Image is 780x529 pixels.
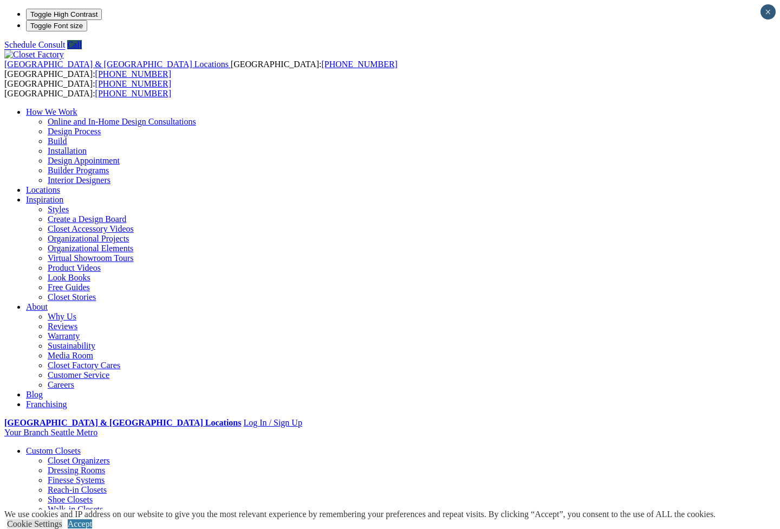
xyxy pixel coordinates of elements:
[48,485,107,494] a: Reach-in Closets
[95,89,171,98] a: [PHONE_NUMBER]
[4,418,241,427] a: [GEOGRAPHIC_DATA] & [GEOGRAPHIC_DATA] Locations
[48,466,105,475] a: Dressing Rooms
[48,341,95,350] a: Sustainability
[26,195,63,204] a: Inspiration
[321,60,397,69] a: [PHONE_NUMBER]
[4,79,171,98] span: [GEOGRAPHIC_DATA]: [GEOGRAPHIC_DATA]:
[48,273,90,282] a: Look Books
[48,370,109,380] a: Customer Service
[4,510,716,519] div: We use cookies and IP address on our website to give you the most relevant experience by remember...
[48,146,87,155] a: Installation
[95,79,171,88] a: [PHONE_NUMBER]
[50,428,97,437] span: Seattle Metro
[48,322,77,331] a: Reviews
[760,4,776,19] button: Close
[48,205,69,214] a: Styles
[48,214,126,224] a: Create a Design Board
[48,292,96,302] a: Closet Stories
[48,495,93,504] a: Shoe Closets
[67,40,82,49] a: Call
[48,127,101,136] a: Design Process
[48,361,120,370] a: Closet Factory Cares
[243,418,302,427] a: Log In / Sign Up
[48,331,80,341] a: Warranty
[48,253,134,263] a: Virtual Showroom Tours
[4,60,231,69] a: [GEOGRAPHIC_DATA] & [GEOGRAPHIC_DATA] Locations
[48,475,105,485] a: Finesse Systems
[48,224,134,233] a: Closet Accessory Videos
[26,302,48,311] a: About
[30,10,97,18] span: Toggle High Contrast
[48,312,76,321] a: Why Us
[4,60,398,79] span: [GEOGRAPHIC_DATA]: [GEOGRAPHIC_DATA]:
[26,185,60,194] a: Locations
[48,505,103,514] a: Walk-in Closets
[26,20,87,31] button: Toggle Font size
[48,283,90,292] a: Free Guides
[48,156,120,165] a: Design Appointment
[30,22,83,30] span: Toggle Font size
[48,117,196,126] a: Online and In-Home Design Consultations
[4,428,48,437] span: Your Branch
[48,166,109,175] a: Builder Programs
[48,456,110,465] a: Closet Organizers
[48,263,101,272] a: Product Videos
[4,40,65,49] a: Schedule Consult
[26,446,81,455] a: Custom Closets
[7,519,62,528] a: Cookie Settings
[48,136,67,146] a: Build
[48,175,110,185] a: Interior Designers
[4,50,64,60] img: Closet Factory
[26,107,77,116] a: How We Work
[48,244,133,253] a: Organizational Elements
[68,519,92,528] a: Accept
[4,60,229,69] span: [GEOGRAPHIC_DATA] & [GEOGRAPHIC_DATA] Locations
[26,9,102,20] button: Toggle High Contrast
[95,69,171,79] a: [PHONE_NUMBER]
[26,390,43,399] a: Blog
[48,234,129,243] a: Organizational Projects
[26,400,67,409] a: Franchising
[48,380,74,389] a: Careers
[48,351,93,360] a: Media Room
[4,428,97,437] a: Your Branch Seattle Metro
